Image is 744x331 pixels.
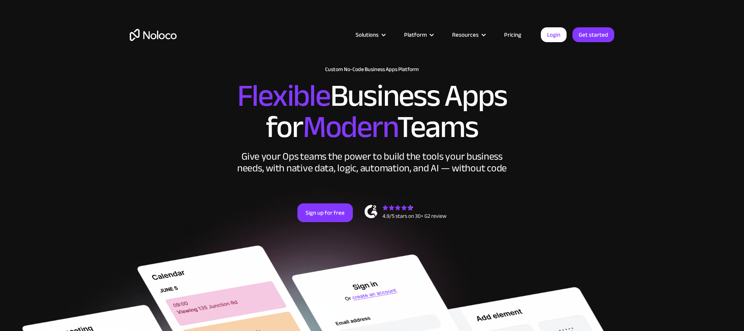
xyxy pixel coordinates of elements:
a: Get started [572,27,614,42]
a: Sign up for free [297,203,353,222]
a: home [130,29,177,41]
div: Give your Ops teams the power to build the tools your business needs, with native data, logic, au... [235,151,509,174]
h2: Business Apps for Teams [130,80,614,143]
div: Solutions [356,30,379,40]
div: Resources [452,30,479,40]
div: Platform [404,30,427,40]
span: Flexible [237,67,330,125]
div: Resources [442,30,494,40]
a: Pricing [494,30,531,40]
span: Modern [303,98,397,156]
a: Login [541,27,567,42]
div: Platform [394,30,442,40]
div: Solutions [346,30,394,40]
